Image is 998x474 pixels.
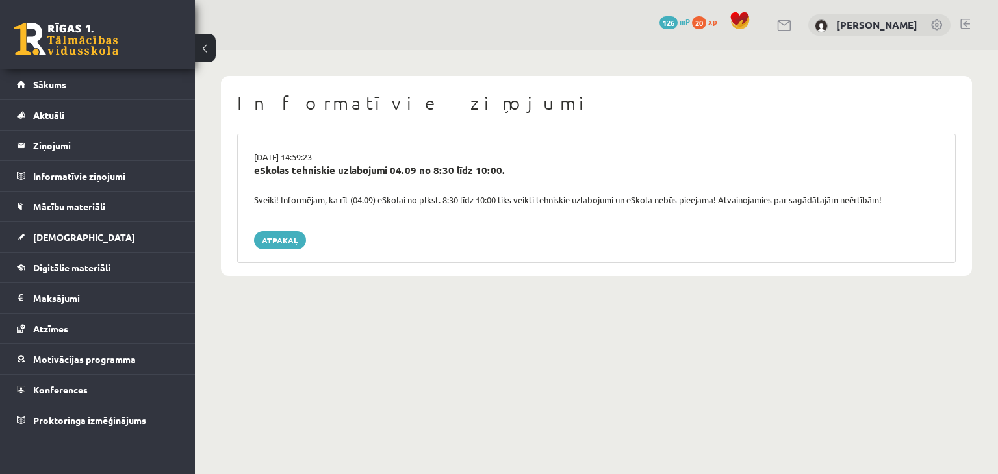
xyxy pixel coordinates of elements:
span: Mācību materiāli [33,201,105,212]
h1: Informatīvie ziņojumi [237,92,956,114]
span: Atzīmes [33,323,68,334]
a: Informatīvie ziņojumi [17,161,179,191]
img: Alens Ulpis [815,19,828,32]
div: eSkolas tehniskie uzlabojumi 04.09 no 8:30 līdz 10:00. [254,163,939,178]
a: Digitālie materiāli [17,253,179,282]
a: Atpakaļ [254,231,306,249]
a: Proktoringa izmēģinājums [17,405,179,435]
span: Konferences [33,384,88,395]
a: Motivācijas programma [17,344,179,374]
a: Atzīmes [17,314,179,343]
span: Motivācijas programma [33,353,136,365]
span: mP [680,16,690,27]
a: Mācību materiāli [17,192,179,221]
a: Ziņojumi [17,131,179,160]
span: 126 [659,16,678,29]
a: 126 mP [659,16,690,27]
span: Sākums [33,79,66,90]
a: Aktuāli [17,100,179,130]
a: [DEMOGRAPHIC_DATA] [17,222,179,252]
a: Rīgas 1. Tālmācības vidusskola [14,23,118,55]
legend: Informatīvie ziņojumi [33,161,179,191]
span: Proktoringa izmēģinājums [33,414,146,426]
a: [PERSON_NAME] [836,18,917,31]
span: [DEMOGRAPHIC_DATA] [33,231,135,243]
a: Sākums [17,69,179,99]
legend: Maksājumi [33,283,179,313]
a: 20 xp [692,16,723,27]
span: xp [708,16,717,27]
span: Digitālie materiāli [33,262,110,273]
div: [DATE] 14:59:23 [244,151,949,164]
div: Sveiki! Informējam, ka rīt (04.09) eSkolai no plkst. 8:30 līdz 10:00 tiks veikti tehniskie uzlabo... [244,193,949,206]
legend: Ziņojumi [33,131,179,160]
a: Konferences [17,375,179,405]
a: Maksājumi [17,283,179,313]
span: Aktuāli [33,109,64,121]
span: 20 [692,16,706,29]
